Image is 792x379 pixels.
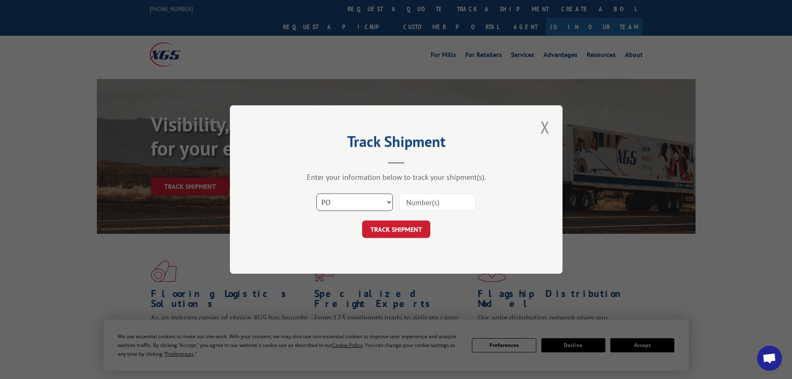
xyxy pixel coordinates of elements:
button: Close modal [538,116,552,139]
div: Enter your information below to track your shipment(s). [271,172,521,182]
h2: Track Shipment [271,136,521,151]
button: TRACK SHIPMENT [362,220,430,238]
input: Number(s) [399,193,476,211]
a: Open chat [757,346,782,371]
